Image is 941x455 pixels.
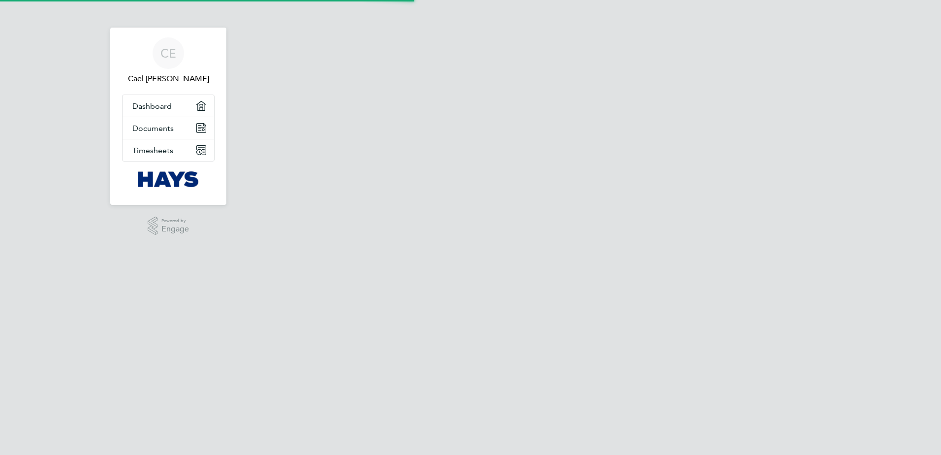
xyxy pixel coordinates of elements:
img: hays-logo-retina.png [138,171,199,187]
a: Powered byEngage [148,217,189,235]
span: Cael Egan [122,73,215,85]
span: Dashboard [132,101,172,111]
span: Engage [161,225,189,233]
a: Dashboard [123,95,214,117]
nav: Main navigation [110,28,226,205]
a: Go to home page [122,171,215,187]
span: Documents [132,124,174,133]
span: Timesheets [132,146,173,155]
a: Documents [123,117,214,139]
span: Powered by [161,217,189,225]
a: CECael [PERSON_NAME] [122,37,215,85]
a: Timesheets [123,139,214,161]
span: CE [160,47,176,60]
